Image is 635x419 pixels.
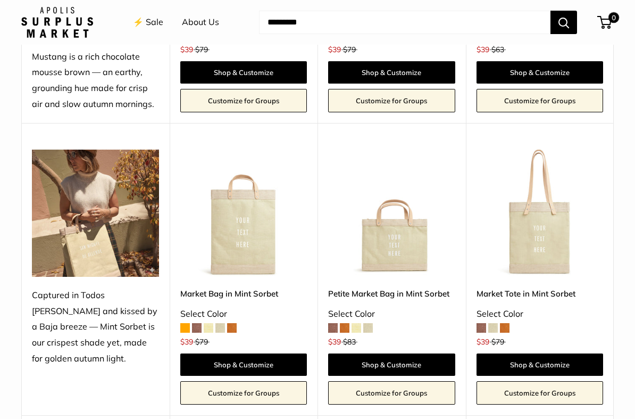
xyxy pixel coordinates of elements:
a: Market Bag in Mint Sorbet [180,287,307,300]
a: About Us [182,14,219,30]
div: Select Color [180,306,307,322]
img: Market Bag in Mint Sorbet [180,150,307,277]
a: Petite Market Bag in Mint SorbetPetite Market Bag in Mint Sorbet [328,150,455,277]
a: 0 [598,16,612,29]
a: Market Tote in Mint SorbetMarket Tote in Mint Sorbet [477,150,604,277]
a: Customize for Groups [180,89,307,112]
a: Customize for Groups [477,381,604,405]
span: $79 [195,337,208,347]
a: Shop & Customize [328,354,455,376]
div: Mustang is a rich chocolate mousse brown — an earthy, grounding hue made for crisp air and slow a... [32,49,159,113]
span: $79 [195,45,208,54]
input: Search... [259,11,550,34]
span: $39 [328,45,341,54]
span: $39 [477,337,489,347]
div: Select Color [328,306,455,322]
a: Shop & Customize [328,61,455,84]
img: Market Tote in Mint Sorbet [477,150,604,277]
a: Market Tote in Mint Sorbet [477,287,604,300]
div: Captured in Todos [PERSON_NAME] and kissed by a Baja breeze — Mint Sorbet is our crispest shade y... [32,287,159,367]
span: $39 [477,45,489,54]
span: $39 [328,337,341,347]
a: Petite Market Bag in Mint Sorbet [328,287,455,300]
img: Captured in Todos Santos and kissed by a Baja breeze — Mint Sorbet is our crispest shade yet, mad... [32,150,159,277]
a: Customize for Groups [180,381,307,405]
span: 0 [608,12,619,23]
img: Petite Market Bag in Mint Sorbet [328,150,455,277]
span: $79 [491,337,504,347]
button: Search [550,11,577,34]
a: Shop & Customize [180,61,307,84]
a: Customize for Groups [328,381,455,405]
a: Customize for Groups [477,89,604,112]
a: Customize for Groups [328,89,455,112]
span: $39 [180,337,193,347]
a: Shop & Customize [180,354,307,376]
a: ⚡️ Sale [133,14,163,30]
a: Shop & Customize [477,61,604,84]
a: Shop & Customize [477,354,604,376]
span: $79 [343,45,356,54]
a: Market Bag in Mint SorbetMarket Bag in Mint Sorbet [180,150,307,277]
span: $39 [180,45,193,54]
img: Apolis: Surplus Market [21,7,93,38]
span: $63 [491,45,504,54]
div: Select Color [477,306,604,322]
span: $83 [343,337,356,347]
